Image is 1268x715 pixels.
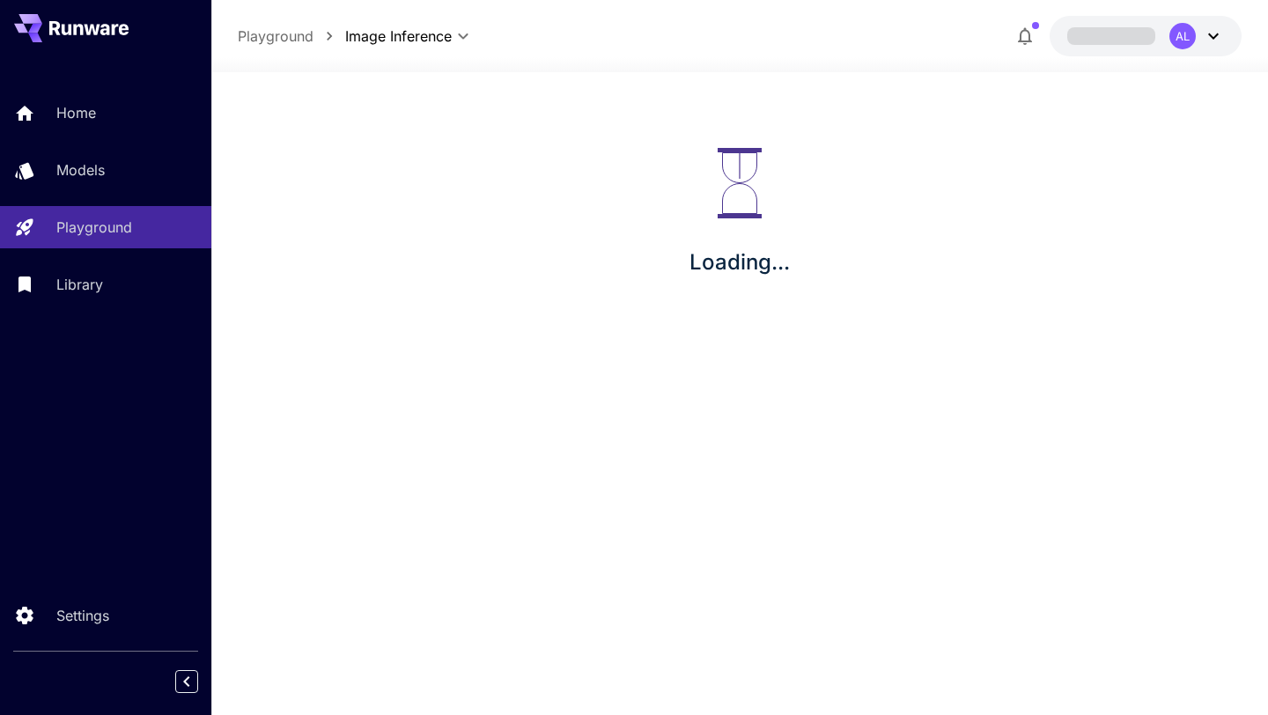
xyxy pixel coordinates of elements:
p: Loading... [689,247,790,278]
button: Collapse sidebar [175,670,198,693]
span: Image Inference [345,26,452,47]
p: Settings [56,605,109,626]
p: Library [56,274,103,295]
a: Playground [238,26,313,47]
button: AL [1050,16,1242,56]
div: Collapse sidebar [188,666,211,697]
p: Playground [56,217,132,238]
p: Models [56,159,105,181]
div: AL [1169,23,1196,49]
nav: breadcrumb [238,26,345,47]
p: Home [56,102,96,123]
